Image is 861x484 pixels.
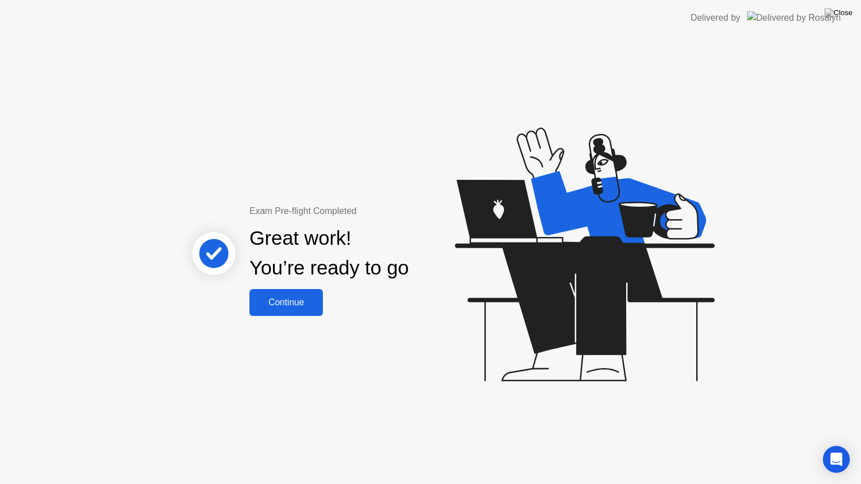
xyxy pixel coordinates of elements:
[249,204,481,218] div: Exam Pre-flight Completed
[249,289,323,316] button: Continue
[825,8,853,17] img: Close
[747,11,841,24] img: Delivered by Rosalyn
[249,224,409,283] div: Great work! You’re ready to go
[823,446,850,473] div: Open Intercom Messenger
[691,11,740,25] div: Delivered by
[253,297,320,308] div: Continue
